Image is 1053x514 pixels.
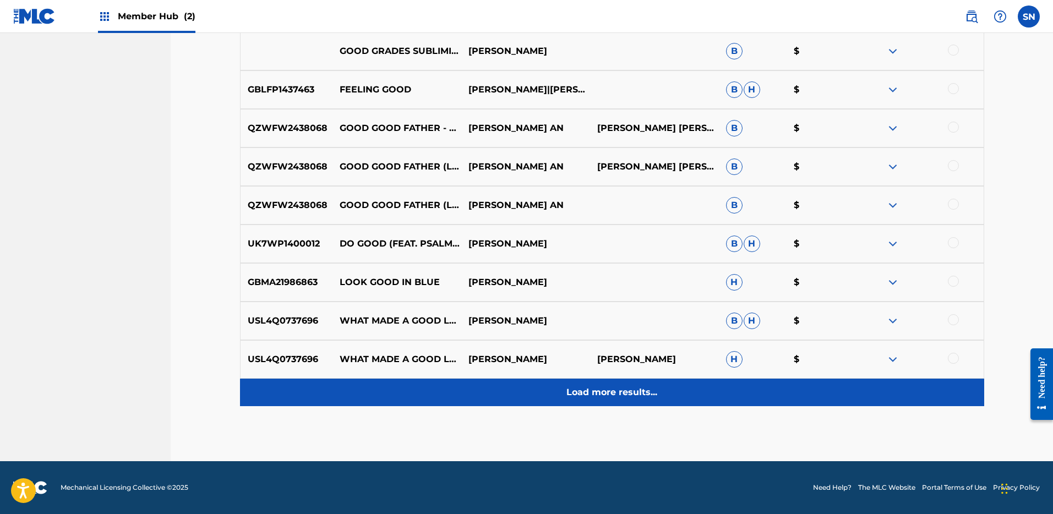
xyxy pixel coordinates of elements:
span: B [726,197,743,214]
p: [PERSON_NAME] [461,314,590,327]
img: expand [886,160,899,173]
img: expand [886,199,899,212]
p: GOOD GOOD FATHER (LIVE) [332,199,461,212]
img: help [994,10,1007,23]
p: QZWFW2438068 [241,199,333,212]
p: DO GOOD (FEAT. PSALMOS) [332,237,461,250]
span: Mechanical Licensing Collective © 2025 [61,483,188,493]
span: B [726,313,743,329]
p: [PERSON_NAME] [590,353,719,366]
span: H [744,313,760,329]
p: GOOD GOOD FATHER - LIVE [332,122,461,135]
p: WHAT MADE A GOOD LOVE GO WRONG [332,314,461,327]
p: $ [787,160,855,173]
p: $ [787,237,855,250]
div: Drag [1001,472,1008,505]
img: MLC Logo [13,8,56,24]
img: Top Rightsholders [98,10,111,23]
div: User Menu [1018,6,1040,28]
p: GBMA21986863 [241,276,333,289]
p: $ [787,45,855,58]
span: H [744,81,760,98]
p: $ [787,314,855,327]
p: [PERSON_NAME] [PERSON_NAME] [590,122,719,135]
img: search [965,10,978,23]
p: [PERSON_NAME] AN [461,160,590,173]
p: $ [787,276,855,289]
span: Member Hub [118,10,195,23]
span: B [726,158,743,175]
div: Help [989,6,1011,28]
img: expand [886,122,899,135]
a: Portal Terms of Use [922,483,986,493]
p: $ [787,199,855,212]
p: [PERSON_NAME] [461,45,590,58]
span: B [726,236,743,252]
img: expand [886,276,899,289]
p: $ [787,83,855,96]
a: Need Help? [813,483,852,493]
p: USL4Q0737696 [241,314,333,327]
p: GOOD GRADES SUBLIMINAL [332,45,461,58]
span: H [726,351,743,368]
p: [PERSON_NAME] [461,237,590,250]
p: USL4Q0737696 [241,353,333,366]
p: [PERSON_NAME] AN [461,199,590,212]
p: WHAT MADE A GOOD LOVE GO WRONG [332,353,461,366]
img: expand [886,83,899,96]
iframe: Chat Widget [998,461,1053,514]
span: (2) [184,11,195,21]
img: expand [886,237,899,250]
p: [PERSON_NAME] [461,276,590,289]
a: The MLC Website [858,483,915,493]
p: [PERSON_NAME]|[PERSON_NAME] [461,83,590,96]
iframe: Resource Center [1022,340,1053,429]
p: $ [787,122,855,135]
p: Load more results... [566,386,657,399]
p: [PERSON_NAME] [PERSON_NAME] [590,160,719,173]
p: UK7WP1400012 [241,237,333,250]
span: B [726,120,743,136]
p: GBLFP1437463 [241,83,333,96]
span: H [726,274,743,291]
a: Public Search [961,6,983,28]
p: QZWFW2438068 [241,160,333,173]
p: FEELING GOOD [332,83,461,96]
p: QZWFW2438068 [241,122,333,135]
img: expand [886,353,899,366]
p: LOOK GOOD IN BLUE [332,276,461,289]
a: Privacy Policy [993,483,1040,493]
img: expand [886,45,899,58]
p: [PERSON_NAME] [461,353,590,366]
span: B [726,43,743,59]
p: $ [787,353,855,366]
p: [PERSON_NAME] AN [461,122,590,135]
p: GOOD GOOD FATHER (LIVE) [332,160,461,173]
span: H [744,236,760,252]
img: logo [13,481,47,494]
img: expand [886,314,899,327]
span: B [726,81,743,98]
